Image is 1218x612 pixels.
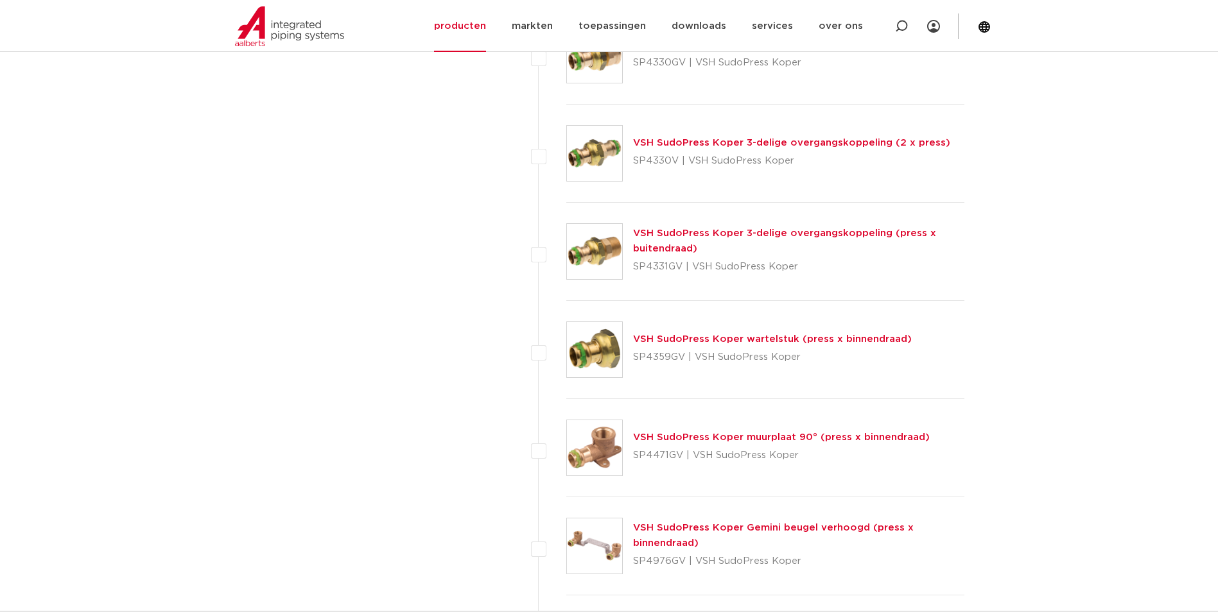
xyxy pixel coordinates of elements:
[633,347,912,368] p: SP4359GV | VSH SudoPress Koper
[633,228,936,253] a: VSH SudoPress Koper 3-delige overgangskoppeling (press x buitendraad)
[567,518,622,574] img: Thumbnail for VSH SudoPress Koper Gemini beugel verhoogd (press x binnendraad)
[633,551,965,572] p: SP4976GV | VSH SudoPress Koper
[633,432,930,442] a: VSH SudoPress Koper muurplaat 90° (press x binnendraad)
[633,138,950,148] a: VSH SudoPress Koper 3-delige overgangskoppeling (2 x press)
[633,523,914,548] a: VSH SudoPress Koper Gemini beugel verhoogd (press x binnendraad)
[633,257,965,277] p: SP4331GV | VSH SudoPress Koper
[633,53,949,73] p: SP4330GV | VSH SudoPress Koper
[633,445,930,466] p: SP4471GV | VSH SudoPress Koper
[633,151,950,171] p: SP4330V | VSH SudoPress Koper
[567,224,622,279] img: Thumbnail for VSH SudoPress Koper 3-delige overgangskoppeling (press x buitendraad)
[567,322,622,377] img: Thumbnail for VSH SudoPress Koper wartelstuk (press x binnendraad)
[567,126,622,181] img: Thumbnail for VSH SudoPress Koper 3-delige overgangskoppeling (2 x press)
[633,334,912,344] a: VSH SudoPress Koper wartelstuk (press x binnendraad)
[567,28,622,83] img: Thumbnail for VSH SudoPress Koper 3-delige overgang (press x buitendraad)
[567,420,622,475] img: Thumbnail for VSH SudoPress Koper muurplaat 90° (press x binnendraad)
